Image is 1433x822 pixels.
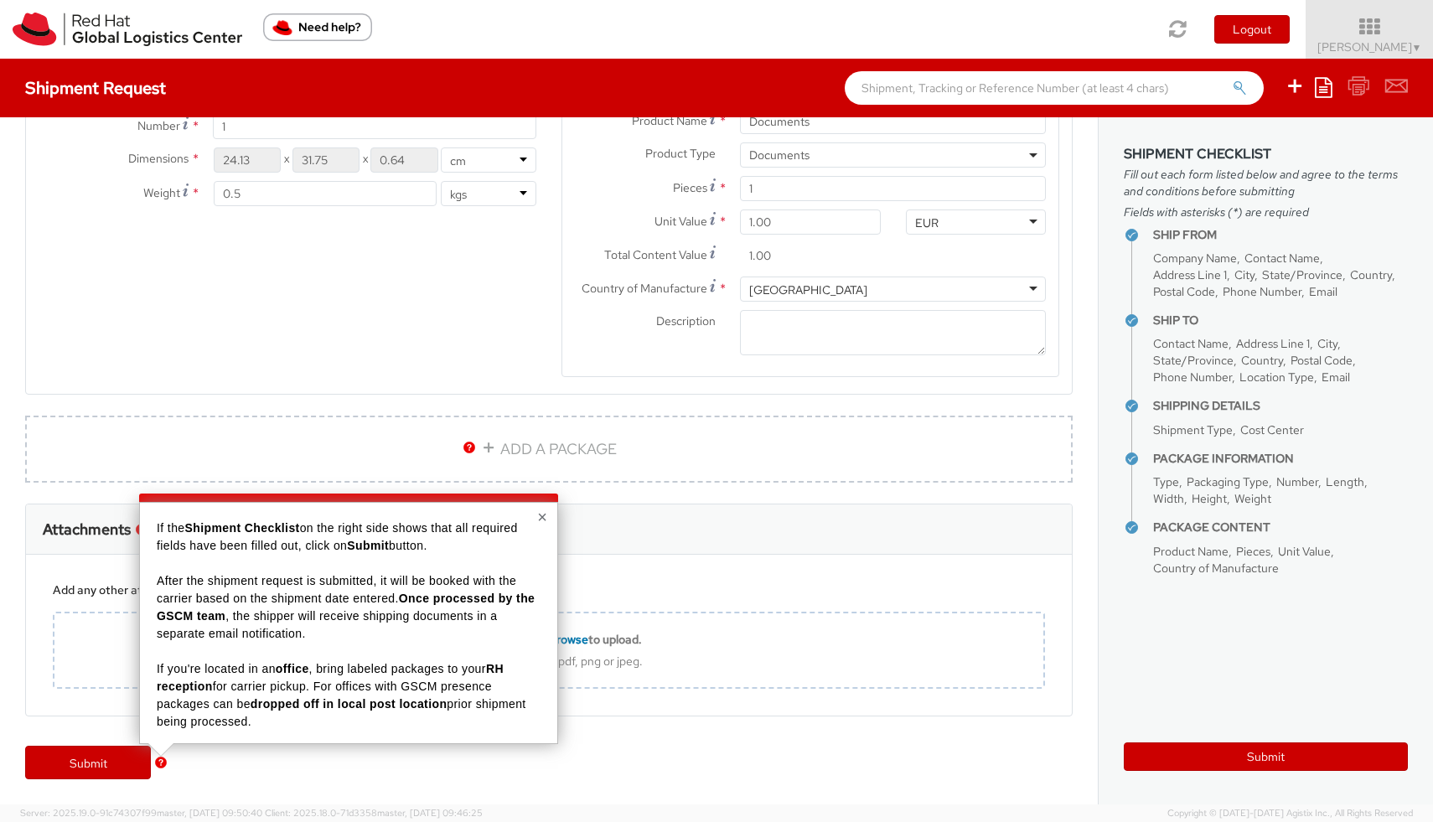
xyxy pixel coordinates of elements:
[1153,561,1279,576] span: Country of Manufacture
[1278,544,1331,559] span: Unit Value
[1244,251,1320,266] span: Contact Name
[645,146,716,161] span: Product Type
[1223,284,1301,299] span: Phone Number
[157,521,521,552] span: on the right side shows that all required fields have been filled out, click on
[1234,267,1255,282] span: City
[25,746,151,779] a: Submit
[1317,39,1422,54] span: [PERSON_NAME]
[1153,422,1233,437] span: Shipment Type
[157,592,539,623] strong: Once processed by the GSCM team
[128,151,189,166] span: Dimensions
[1153,474,1179,489] span: Type
[749,147,1037,163] span: Documents
[1412,41,1422,54] span: ▼
[1153,544,1229,559] span: Product Name
[1124,147,1408,162] h3: Shipment Checklist
[157,680,495,711] span: for carrier pickup. For offices with GSCM presence packages can be
[1241,353,1283,368] span: Country
[537,509,547,525] button: Close
[25,416,1073,483] a: ADD A PACKAGE
[673,180,707,195] span: Pieces
[251,697,447,711] strong: dropped off in local post location
[1236,336,1310,351] span: Address Line 1
[13,13,242,46] img: rh-logistics-00dfa346123c4ec078e1.svg
[1214,15,1290,44] button: Logout
[1192,491,1227,506] span: Height
[377,807,483,819] span: master, [DATE] 09:46:25
[632,113,707,128] span: Product Name
[1262,267,1342,282] span: State/Province
[281,147,292,173] span: X
[157,807,262,819] span: master, [DATE] 09:50:40
[1326,474,1364,489] span: Length
[1153,491,1184,506] span: Width
[1187,474,1269,489] span: Packaging Type
[1291,353,1353,368] span: Postal Code
[370,147,437,173] input: Height
[137,118,180,133] span: Number
[157,521,185,535] span: If the
[1124,204,1408,220] span: Fields with asterisks (*) are required
[656,313,716,328] span: Description
[1239,370,1314,385] span: Location Type
[845,71,1264,105] input: Shipment, Tracking or Reference Number (at least 4 chars)
[1153,353,1234,368] span: State/Province
[1234,491,1271,506] span: Weight
[1153,267,1227,282] span: Address Line 1
[1240,422,1304,437] span: Cost Center
[185,521,300,535] strong: Shipment Checklist
[143,185,180,200] span: Weight
[20,807,262,819] span: Server: 2025.19.0-91c74307f99
[265,807,483,819] span: Client: 2025.18.0-71d3358
[214,147,281,173] input: Length
[54,654,1043,669] div: Limit is 10 MB. Only pdf, png or jpeg.
[1153,521,1408,534] h4: Package Content
[1322,370,1350,385] span: Email
[1153,400,1408,412] h4: Shipping Details
[654,214,707,229] span: Unit Value
[1350,267,1392,282] span: Country
[582,281,707,296] span: Country of Manufacture
[157,609,501,640] span: , the shipper will receive shipping documents in a separate email notification.
[604,247,707,262] span: Total Content Value
[1167,807,1413,820] span: Copyright © [DATE]-[DATE] Agistix Inc., All Rights Reserved
[915,215,939,231] div: EUR
[1153,284,1215,299] span: Postal Code
[292,147,360,173] input: Width
[157,662,276,675] span: If you're located in an
[1309,284,1337,299] span: Email
[1153,452,1408,465] h4: Package Information
[1153,251,1237,266] span: Company Name
[389,539,427,552] span: button.
[1153,229,1408,241] h4: Ship From
[548,632,588,647] span: Browse
[157,574,520,605] span: After the shipment request is submitted, it will be booked with the carrier based on the shipment...
[1276,474,1318,489] span: Number
[1236,544,1270,559] span: Pieces
[276,662,309,675] strong: office
[1317,336,1337,351] span: City
[263,13,372,41] button: Need help?
[43,521,131,538] h3: Attachments
[1124,742,1408,771] button: Submit
[1153,314,1408,327] h4: Ship To
[347,539,389,552] strong: Submit
[1124,166,1408,199] span: Fill out each form listed below and agree to the terms and conditions before submitting
[1153,370,1232,385] span: Phone Number
[749,282,867,298] div: [GEOGRAPHIC_DATA]
[53,582,1045,598] div: Add any other attachments (e.g. photo of packaged shipment, event labels, etc.)
[309,662,486,675] span: , bring labeled packages to your
[25,79,166,97] h4: Shipment Request
[740,142,1046,168] span: Documents
[360,147,370,173] span: X
[1153,336,1229,351] span: Contact Name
